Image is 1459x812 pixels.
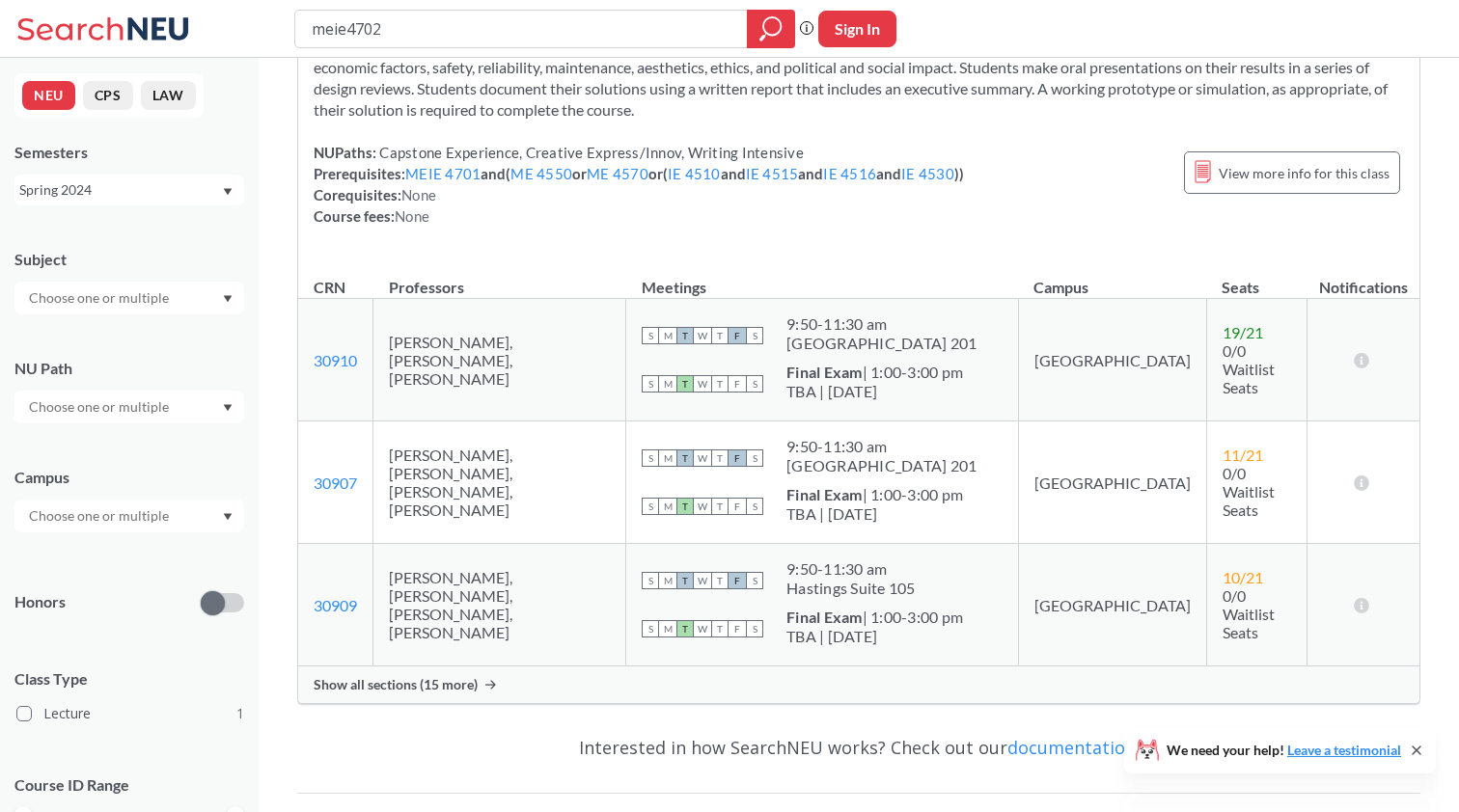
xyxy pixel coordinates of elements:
[19,504,181,528] input: Choose one or multiple
[676,375,694,392] span: T
[401,186,436,203] span: None
[141,81,196,110] button: LAW
[236,703,244,724] span: 1
[223,404,233,412] svg: Dropdown arrow
[746,572,763,589] span: S
[729,572,746,589] span: F
[786,363,963,382] div: | 1:00-3:00 pm
[1223,446,1263,464] span: 11 / 21
[1223,464,1275,519] span: 0/0 Waitlist Seats
[694,327,711,344] span: W
[587,165,648,182] a: ME 4570
[901,165,954,182] a: IE 4530
[626,257,1019,299] th: Meetings
[711,327,729,344] span: T
[1223,341,1275,396] span: 0/0 Waitlist Seats
[314,474,357,492] a: 30907
[1206,257,1307,299] th: Seats
[14,467,244,488] div: Campus
[642,572,659,589] span: S
[746,498,763,515] span: S
[16,701,244,726] label: Lecture
[786,504,963,524] div: TBA | [DATE]
[759,15,783,42] svg: magnifying glass
[19,179,221,201] div: Spring 2024
[510,165,572,182] a: ME 4550
[642,327,659,344] span: S
[786,382,963,401] div: TBA | [DATE]
[314,676,478,693] span: Show all sections (15 more)
[14,249,244,270] div: Subject
[786,608,863,626] b: Final Exam
[1223,323,1263,341] span: 19 / 21
[14,500,244,532] div: Dropdown arrow
[297,719,1420,775] div: Interested in how SearchNEU works? Check out our
[642,498,659,515] span: S
[676,572,694,589] span: T
[376,144,804,161] span: Capstone Experience, Creative Express/Innov, Writing Intensive
[1223,586,1275,641] span: 0/0 Waitlist Seats
[14,668,244,690] span: Class Type
[676,449,694,467] span: T
[746,375,763,392] span: S
[747,10,795,48] div: magnifying glass
[373,421,626,544] td: [PERSON_NAME], [PERSON_NAME], [PERSON_NAME], [PERSON_NAME]
[729,375,746,392] span: F
[14,774,244,797] p: Course ID Range
[729,620,746,637] span: F
[314,142,964,227] div: NUPaths: Prerequisites: and ( or or ( and and and ) ) Corequisites: Course fees:
[729,449,746,467] span: F
[711,572,729,589] span: T
[786,579,916,598] div: Hastings Suite 105
[14,391,244,423] div: Dropdown arrow
[711,498,729,515] span: T
[659,375,676,392] span: M
[1223,568,1263,586] span: 10 / 21
[659,620,676,637] span: M
[1018,257,1206,299] th: Campus
[786,627,963,646] div: TBA | [DATE]
[1219,161,1390,185] span: View more info for this class
[14,282,244,314] div: Dropdown arrow
[1287,742,1401,758] a: Leave a testimonial
[14,591,66,613] p: Honors
[668,165,721,182] a: IE 4510
[786,485,963,504] div: | 1:00-3:00 pm
[373,257,626,299] th: Professors
[314,277,345,298] div: CRN
[1308,257,1419,299] th: Notifications
[694,620,711,637] span: W
[405,165,481,182] a: MEIE 4701
[1007,736,1140,759] a: documentation!
[1018,299,1206,421] td: [GEOGRAPHIC_DATA]
[298,666,1419,703] div: Show all sections (15 more)
[786,485,863,503] b: Final Exam
[659,572,676,589] span: M
[694,449,711,467] span: W
[676,620,694,637] span: T
[786,363,863,381] b: Final Exam
[14,142,244,163] div: Semesters
[223,295,233,303] svg: Dropdown arrow
[1018,421,1206,544] td: [GEOGRAPHIC_DATA]
[746,620,763,637] span: S
[676,498,694,515] span: T
[19,286,181,310] input: Choose one or multiple
[786,559,916,579] div: 9:50 - 11:30 am
[642,375,659,392] span: S
[223,188,233,196] svg: Dropdown arrow
[823,165,876,182] a: IE 4516
[83,81,133,110] button: CPS
[786,437,977,456] div: 9:50 - 11:30 am
[314,351,357,369] a: 30910
[786,334,977,353] div: [GEOGRAPHIC_DATA] 201
[746,449,763,467] span: S
[310,13,733,45] input: Class, professor, course number, "phrase"
[746,165,799,182] a: IE 4515
[19,395,181,419] input: Choose one or multiple
[659,498,676,515] span: M
[1018,544,1206,666] td: [GEOGRAPHIC_DATA]
[373,299,626,421] td: [PERSON_NAME], [PERSON_NAME], [PERSON_NAME]
[786,608,963,627] div: | 1:00-3:00 pm
[659,449,676,467] span: M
